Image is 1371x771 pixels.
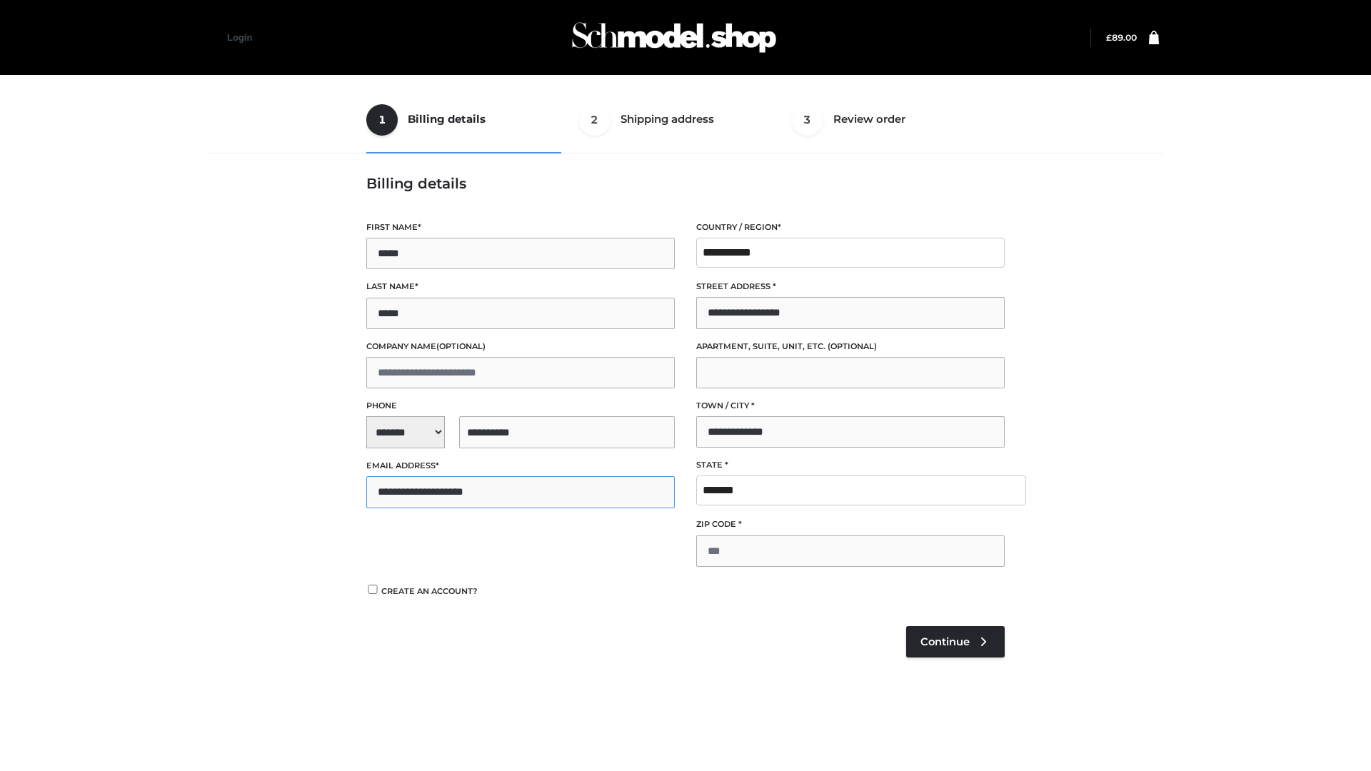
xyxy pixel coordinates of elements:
span: (optional) [828,341,877,351]
span: Create an account? [381,586,478,596]
label: Town / City [696,399,1005,413]
span: Continue [920,635,970,648]
label: Apartment, suite, unit, etc. [696,340,1005,353]
label: Email address [366,459,675,473]
label: Country / Region [696,221,1005,234]
label: Last name [366,280,675,293]
label: State [696,458,1005,472]
span: (optional) [436,341,486,351]
span: £ [1106,32,1112,43]
img: Schmodel Admin 964 [567,9,781,66]
label: Street address [696,280,1005,293]
label: ZIP Code [696,518,1005,531]
a: £89.00 [1106,32,1137,43]
input: Create an account? [366,585,379,594]
label: First name [366,221,675,234]
label: Phone [366,399,675,413]
a: Login [227,32,252,43]
a: Continue [906,626,1005,657]
label: Company name [366,340,675,353]
bdi: 89.00 [1106,32,1137,43]
h3: Billing details [366,175,1005,192]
